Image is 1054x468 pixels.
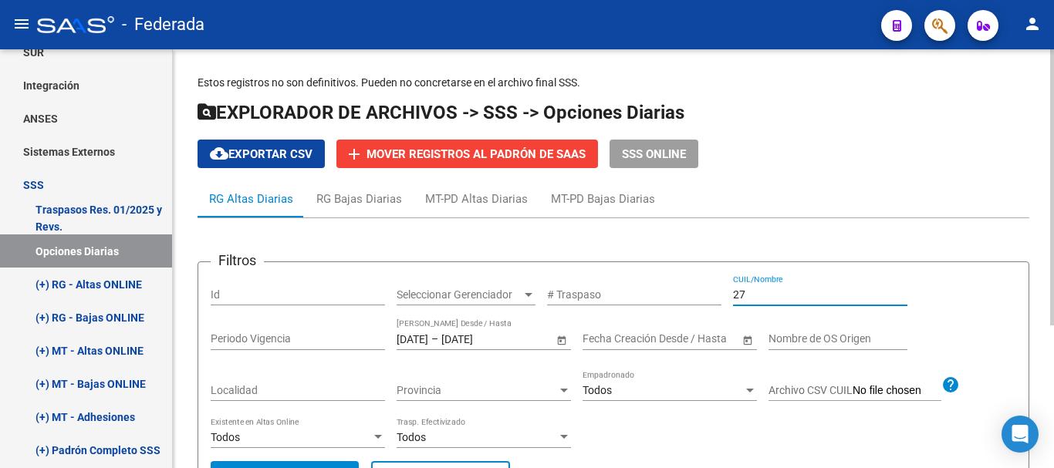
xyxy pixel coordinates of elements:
[583,332,639,345] input: Fecha inicio
[425,190,528,207] div: MT-PD Altas Diarias
[198,140,325,168] button: Exportar CSV
[367,147,586,161] span: Mover registros al PADRÓN de SAAS
[122,8,204,42] span: - Federada
[397,288,522,301] span: Seleccionar Gerenciador
[941,375,960,394] mat-icon: help
[551,190,655,207] div: MT-PD Bajas Diarias
[316,190,402,207] div: RG Bajas Diarias
[210,147,312,161] span: Exportar CSV
[441,332,517,345] input: Fecha fin
[610,140,698,168] button: SSS ONLINE
[198,102,684,123] span: EXPLORADOR DE ARCHIVOS -> SSS -> Opciones Diarias
[12,15,31,33] mat-icon: menu
[1023,15,1042,33] mat-icon: person
[397,384,557,397] span: Provincia
[622,147,686,161] span: SSS ONLINE
[583,384,612,396] span: Todos
[1002,416,1039,453] div: Open Intercom Messenger
[397,332,428,345] input: Fecha inicio
[431,332,438,345] span: –
[211,431,240,443] span: Todos
[769,384,853,396] span: Archivo CSV CUIL
[210,144,228,163] mat-icon: cloud_download
[853,384,941,398] input: Archivo CSV CUIL
[397,431,426,443] span: Todos
[739,332,755,348] button: Open calendar
[553,332,569,348] button: Open calendar
[198,74,1029,91] p: Estos registros no son definitivos. Pueden no concretarse en el archivo final SSS.
[211,250,264,271] h3: Filtros
[345,145,363,163] mat-icon: add
[336,140,598,168] button: Mover registros al PADRÓN de SAAS
[209,190,293,207] div: RG Altas Diarias
[652,332,728,345] input: Fecha fin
